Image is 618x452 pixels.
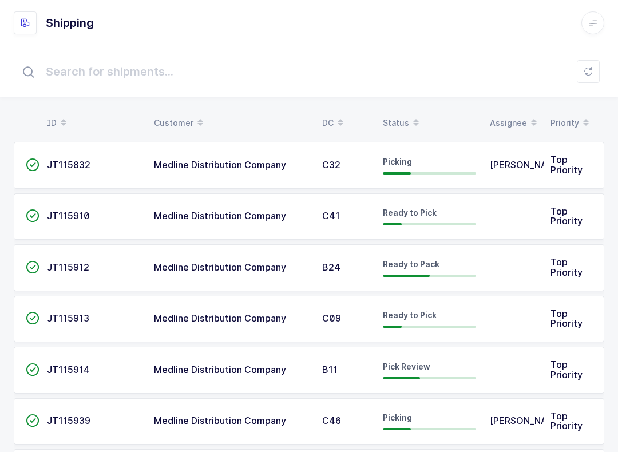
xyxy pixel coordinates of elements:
span:  [26,415,39,426]
span: Medline Distribution Company [154,261,286,273]
span: Medline Distribution Company [154,159,286,171]
span: Ready to Pack [383,259,439,269]
div: DC [322,113,369,133]
span:  [26,312,39,324]
span: JT115910 [47,210,90,221]
span: JT115832 [47,159,90,171]
span: C09 [322,312,341,324]
span: Ready to Pick [383,310,437,320]
span: JT115939 [47,415,90,426]
span: [PERSON_NAME] [490,159,565,171]
span: Picking [383,157,412,166]
span: C41 [322,210,340,221]
span: B24 [322,261,340,273]
div: Status [383,113,476,133]
span: B11 [322,364,338,375]
span: Medline Distribution Company [154,312,286,324]
span: C46 [322,415,341,426]
span: JT115913 [47,312,89,324]
span:  [26,364,39,375]
span: Ready to Pick [383,208,437,217]
span:  [26,159,39,171]
span:  [26,261,39,273]
span: Top Priority [550,256,583,278]
span: Medline Distribution Company [154,415,286,426]
span: JT115912 [47,261,89,273]
span: Top Priority [550,359,583,380]
div: Assignee [490,113,537,133]
span: Top Priority [550,205,583,227]
span:  [26,210,39,221]
span: Medline Distribution Company [154,364,286,375]
span: Top Priority [550,308,583,330]
span: C32 [322,159,340,171]
span: Top Priority [550,410,583,432]
span: Medline Distribution Company [154,210,286,221]
h1: Shipping [46,14,94,32]
span: Pick Review [383,362,430,371]
span: [PERSON_NAME] [490,415,565,426]
span: Picking [383,413,412,422]
span: JT115914 [47,364,90,375]
div: ID [47,113,140,133]
div: Priority [550,113,593,133]
span: Top Priority [550,154,583,176]
div: Customer [154,113,308,133]
input: Search for shipments... [14,53,604,90]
